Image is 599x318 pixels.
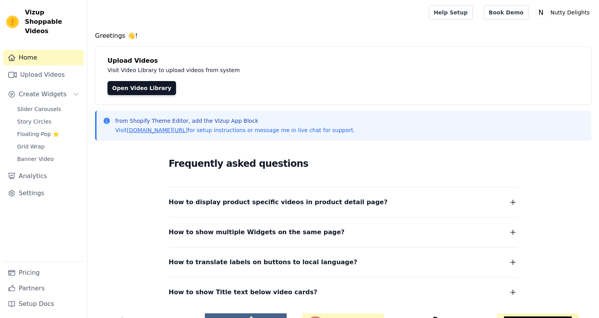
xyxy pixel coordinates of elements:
span: Create Widgets [19,90,67,99]
span: How to show Title text below video cards? [169,287,317,298]
a: Upload Videos [3,67,84,83]
a: [DOMAIN_NAME][URL] [127,127,188,133]
h2: Frequently asked questions [169,156,518,171]
span: Story Circles [17,118,51,125]
a: Floating-Pop ⭐ [12,129,84,140]
a: Book Demo [484,5,529,20]
text: N [539,9,544,16]
span: Vizup Shoppable Videos [25,8,81,36]
span: Grid Wrap [17,143,44,150]
span: How to show multiple Widgets on the same page? [169,227,345,238]
button: N Nutty Delights [535,5,593,19]
h4: Greetings 👋! [95,31,591,41]
p: Visit for setup instructions or message me in live chat for support. [115,126,355,134]
a: Analytics [3,168,84,184]
button: How to show Title text below video cards? [169,287,518,298]
span: How to translate labels on buttons to local language? [169,257,357,268]
a: Grid Wrap [12,141,84,152]
p: Nutty Delights [547,5,593,19]
button: Create Widgets [3,87,84,102]
img: Vizup [6,16,19,28]
a: Setup Docs [3,296,84,312]
span: Banner Video [17,155,54,163]
a: Settings [3,185,84,201]
p: Visit Video Library to upload videos from system [107,65,456,75]
button: How to translate labels on buttons to local language? [169,257,518,268]
a: Pricing [3,265,84,281]
span: Slider Carousels [17,105,61,113]
span: Floating-Pop ⭐ [17,130,59,138]
h4: Upload Videos [107,56,579,65]
a: Story Circles [12,116,84,127]
a: Help Setup [429,5,473,20]
button: How to show multiple Widgets on the same page? [169,227,518,238]
a: Partners [3,281,84,296]
button: How to display product specific videos in product detail page? [169,197,518,208]
p: from Shopify Theme Editor, add the Vizup App Block [115,117,355,125]
a: Open Video Library [107,81,176,95]
a: Slider Carousels [12,104,84,115]
a: Banner Video [12,154,84,164]
a: Home [3,50,84,65]
span: How to display product specific videos in product detail page? [169,197,388,208]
